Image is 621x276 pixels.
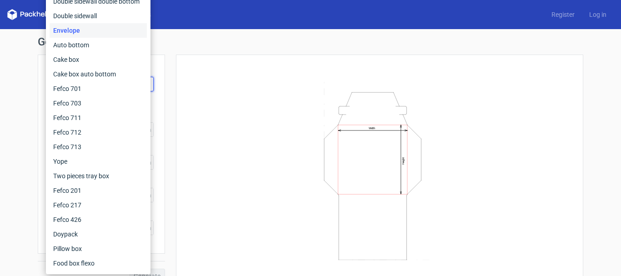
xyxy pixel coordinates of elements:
[50,183,147,198] div: Fefco 201
[50,140,147,154] div: Fefco 713
[544,10,582,19] a: Register
[50,212,147,227] div: Fefco 426
[50,9,147,23] div: Double sidewall
[50,23,147,38] div: Envelope
[50,125,147,140] div: Fefco 712
[50,256,147,271] div: Food box flexo
[50,81,147,96] div: Fefco 701
[50,198,147,212] div: Fefco 217
[50,52,147,67] div: Cake box
[369,126,375,130] text: Width
[50,169,147,183] div: Two pieces tray box
[582,10,614,19] a: Log in
[50,67,147,81] div: Cake box auto bottom
[38,36,583,47] h1: Generate new dieline
[50,38,147,52] div: Auto bottom
[50,227,147,241] div: Doypack
[50,241,147,256] div: Pillow box
[401,157,405,164] text: Height
[50,96,147,110] div: Fefco 703
[50,154,147,169] div: Yope
[50,110,147,125] div: Fefco 711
